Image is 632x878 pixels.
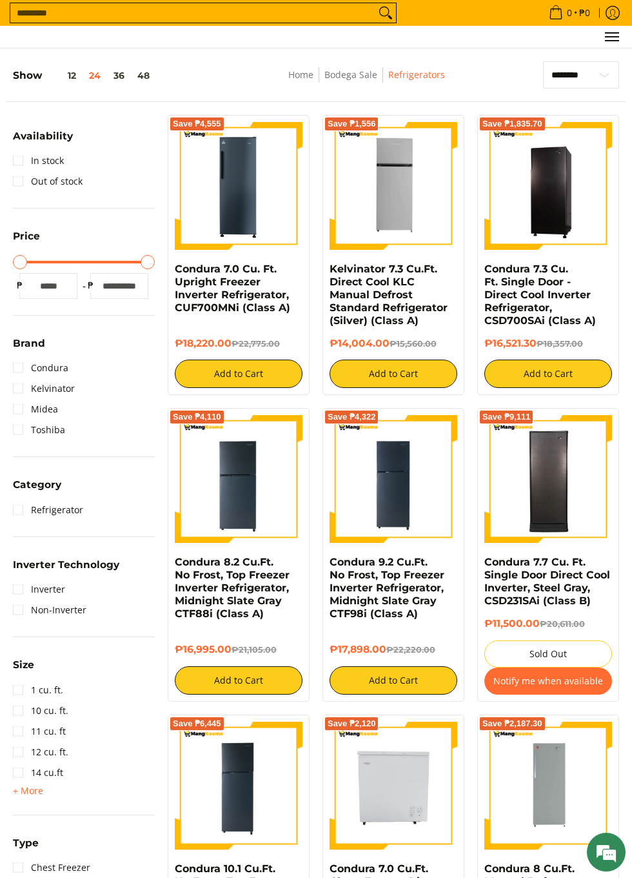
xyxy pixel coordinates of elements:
[388,68,445,81] a: Refrigerators
[482,120,542,128] span: Save ₱1,835.70
[13,69,156,81] h5: Show
[13,680,63,700] a: 1 cu. ft.
[13,560,119,569] span: Inverter Technology
[484,556,610,607] a: Condura 7.7 Cu. Ft. Single Door Direct Cool Inverter, Steel Gray, CSD231SAi (Class B)
[386,645,435,655] del: ₱22,220.00
[13,480,61,489] span: Category
[83,70,107,81] button: 24
[13,500,83,520] a: Refrigerator
[175,556,290,620] a: Condura 8.2 Cu.Ft. No Frost, Top Freezer Inverter Refrigerator, Midnight Slate Gray CTF88i (Class A)
[482,720,542,728] span: Save ₱2,187.30
[232,645,277,655] del: ₱21,105.00
[545,6,594,20] span: •
[13,150,64,171] a: In stock
[175,722,302,850] img: Condura 10.1 Cu.Ft. No Frost, Top Freezer Inverter Refrigerator, Midnight Slate Gray CTF107i (Cla...
[13,420,65,440] a: Toshiba
[173,413,221,421] span: Save ₱4,110
[42,70,83,81] button: 12
[484,337,612,350] h6: ₱16,521.30
[484,640,612,668] button: Sold Out
[13,700,68,721] a: 10 cu. ft.
[13,786,43,796] span: + More
[13,600,86,620] a: Non-Inverter
[328,120,376,128] span: Save ₱1,556
[328,720,376,728] span: Save ₱2,120
[330,666,457,695] button: Add to Cart
[484,668,612,695] button: Notify me when available
[13,579,65,600] a: Inverter
[13,480,61,499] summary: Open
[13,358,68,378] a: Condura
[288,68,313,81] a: Home
[13,378,75,399] a: Kelvinator
[484,123,612,248] img: Condura 7.3 Cu. Ft. Single Door - Direct Cool Inverter Refrigerator, CSD700SAi (Class A)
[173,720,221,728] span: Save ₱6,445
[375,3,396,23] button: Search
[537,339,583,349] del: ₱18,357.00
[13,338,45,358] summary: Open
[175,643,302,656] h6: ₱16,995.00
[13,231,40,241] span: Price
[13,231,40,250] summary: Open
[26,26,619,48] nav: Main Menu
[175,666,302,695] button: Add to Cart
[13,742,68,762] a: 12 cu. ft.
[13,399,58,420] a: Midea
[26,26,619,48] ul: Customer Navigation
[84,279,97,292] span: ₱
[13,783,43,799] summary: Open
[330,556,444,620] a: Condura 9.2 Cu.Ft. No Frost, Top Freezer Inverter Refrigerator, Midnight Slate Gray CTF98i (Class A)
[13,838,39,857] summary: Open
[565,8,574,17] span: 0
[13,660,34,679] summary: Open
[330,122,457,250] img: Kelvinator 7.3 Cu.Ft. Direct Cool KLC Manual Defrost Standard Refrigerator (Silver) (Class A)
[328,413,376,421] span: Save ₱4,322
[330,337,457,350] h6: ₱14,004.00
[484,417,612,542] img: Condura 7.7 Cu. Ft. Single Door Direct Cool Inverter, Steel Gray, CSD231SAi (Class B)
[175,337,302,350] h6: ₱18,220.00
[330,722,457,850] img: Condura 7.0 Cu.Ft. Chest Freezer Direct Cool Manual Inverter Refrigerator, White CCF70DCi (Premium)
[229,67,504,96] nav: Breadcrumbs
[175,122,302,250] img: Condura 7.0 Cu. Ft. Upright Freezer Inverter Refrigerator, CUF700MNi (Class A)
[131,70,156,81] button: 48
[484,722,612,850] img: condura=8-cubic-feet-single-door-ref-class-c-full-view-mang-kosme
[232,339,280,349] del: ₱22,775.00
[324,68,377,81] a: Bodega Sale
[13,762,63,783] a: 14 cu.ft
[13,171,83,192] a: Out of stock
[13,131,73,141] span: Availability
[13,660,34,669] span: Size
[330,263,448,327] a: Kelvinator 7.3 Cu.Ft. Direct Cool KLC Manual Defrost Standard Refrigerator (Silver) (Class A)
[13,131,73,150] summary: Open
[13,338,45,348] span: Brand
[484,263,596,327] a: Condura 7.3 Cu. Ft. Single Door - Direct Cool Inverter Refrigerator, CSD700SAi (Class A)
[330,360,457,388] button: Add to Cart
[484,617,612,630] h6: ₱11,500.00
[173,120,221,128] span: Save ₱4,555
[540,619,585,629] del: ₱20,611.00
[13,721,66,742] a: 11 cu. ft
[107,70,131,81] button: 36
[482,413,531,421] span: Save ₱9,111
[484,360,612,388] button: Add to Cart
[13,279,26,292] span: ₱
[175,415,302,543] img: Condura 8.2 Cu.Ft. No Frost, Top Freezer Inverter Refrigerator, Midnight Slate Gray CTF88i (Class A)
[13,838,39,848] span: Type
[390,339,437,349] del: ₱15,560.00
[175,360,302,388] button: Add to Cart
[330,415,457,543] img: Condura 9.2 Cu.Ft. No Frost, Top Freezer Inverter Refrigerator, Midnight Slate Gray CTF98i (Class A)
[330,643,457,656] h6: ₱17,898.00
[175,263,290,314] a: Condura 7.0 Cu. Ft. Upright Freezer Inverter Refrigerator, CUF700MNi (Class A)
[13,857,90,878] a: Chest Freezer
[13,560,119,579] summary: Open
[577,8,592,17] span: ₱0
